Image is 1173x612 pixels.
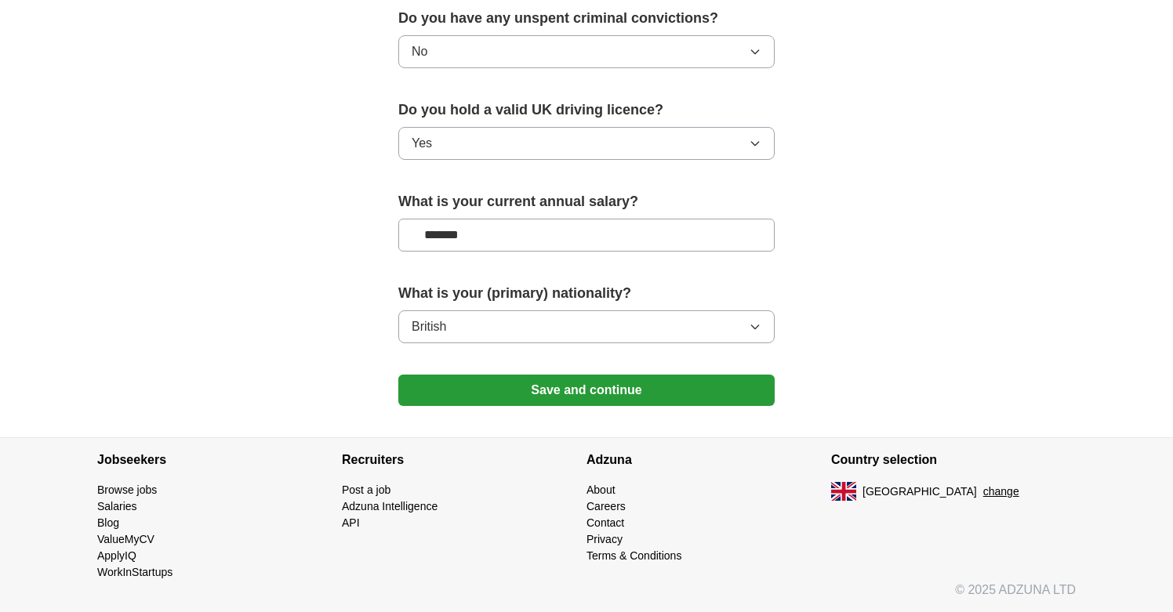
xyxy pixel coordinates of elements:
[97,483,157,496] a: Browse jobs
[97,516,119,529] a: Blog
[398,310,775,343] button: British
[398,35,775,68] button: No
[831,482,856,501] img: UK flag
[412,134,432,153] span: Yes
[412,42,427,61] span: No
[862,483,977,500] span: [GEOGRAPHIC_DATA]
[412,317,446,336] span: British
[398,100,775,121] label: Do you hold a valid UK driving licence?
[97,549,136,562] a: ApplyIQ
[398,283,775,304] label: What is your (primary) nationality?
[398,375,775,406] button: Save and continue
[586,533,623,545] a: Privacy
[398,127,775,160] button: Yes
[85,581,1088,612] div: © 2025 ADZUNA LTD
[586,549,681,562] a: Terms & Conditions
[586,500,626,512] a: Careers
[586,516,624,529] a: Contact
[97,566,172,578] a: WorkInStartups
[342,483,390,496] a: Post a job
[398,191,775,212] label: What is your current annual salary?
[586,483,616,496] a: About
[342,516,360,529] a: API
[97,533,154,545] a: ValueMyCV
[97,500,137,512] a: Salaries
[831,438,1076,482] h4: Country selection
[983,483,1019,500] button: change
[398,8,775,29] label: Do you have any unspent criminal convictions?
[342,500,438,512] a: Adzuna Intelligence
